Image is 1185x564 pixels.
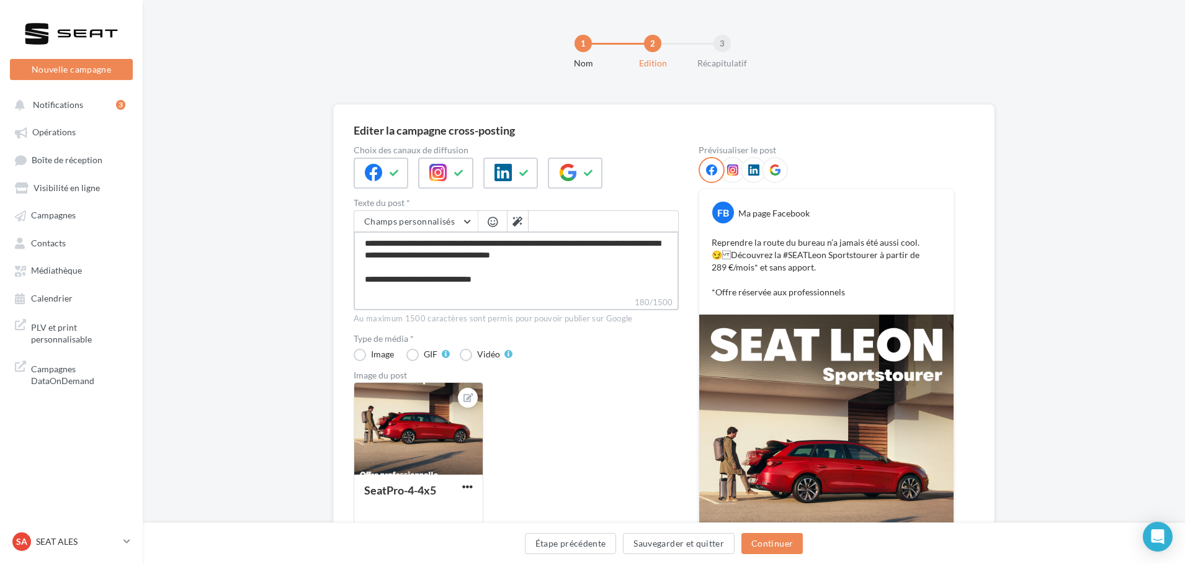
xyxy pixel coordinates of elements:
[682,57,762,69] div: Récapitulatif
[712,202,734,223] div: FB
[16,535,27,548] span: SA
[354,199,679,207] label: Texte du post *
[31,210,76,221] span: Campagnes
[33,99,83,110] span: Notifications
[354,146,679,154] label: Choix des canaux de diffusion
[354,371,679,380] div: Image du post
[36,535,118,548] p: SEAT ALES
[7,356,135,392] a: Campagnes DataOnDemand
[7,148,135,171] a: Boîte de réception
[354,211,478,232] button: Champs personnalisés
[7,314,135,351] a: PLV et print personnalisable
[7,287,135,309] a: Calendrier
[371,350,394,359] div: Image
[31,266,82,276] span: Médiathèque
[699,146,954,154] div: Prévisualiser le post
[613,57,692,69] div: Edition
[354,296,679,310] label: 180/1500
[477,350,500,359] div: Vidéo
[364,483,436,497] div: SeatPro-4-4x5
[32,154,102,165] span: Boîte de réception
[1143,522,1173,552] div: Open Intercom Messenger
[575,35,592,52] div: 1
[10,59,133,80] button: Nouvelle campagne
[738,207,810,220] div: Ma page Facebook
[354,125,515,136] div: Editer la campagne cross-posting
[543,57,623,69] div: Nom
[31,293,73,303] span: Calendrier
[623,533,735,554] button: Sauvegarder et quitter
[7,176,135,199] a: Visibilité en ligne
[31,319,128,346] span: PLV et print personnalisable
[7,120,135,143] a: Opérations
[7,231,135,254] a: Contacts
[7,93,130,115] button: Notifications 3
[354,334,679,343] label: Type de média *
[116,100,125,110] div: 3
[34,182,100,193] span: Visibilité en ligne
[712,236,941,298] p: Reprendre la route du bureau n’a jamais été aussi cool. 😏 Découvrez la #SEATLeon Sportstourer à p...
[644,35,661,52] div: 2
[7,204,135,226] a: Campagnes
[10,530,133,553] a: SA SEAT ALES
[525,533,617,554] button: Étape précédente
[354,313,679,325] div: Au maximum 1500 caractères sont permis pour pouvoir publier sur Google
[32,127,76,138] span: Opérations
[364,216,455,226] span: Champs personnalisés
[7,259,135,281] a: Médiathèque
[741,533,803,554] button: Continuer
[713,35,731,52] div: 3
[424,350,437,359] div: GIF
[31,360,128,387] span: Campagnes DataOnDemand
[31,238,66,248] span: Contacts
